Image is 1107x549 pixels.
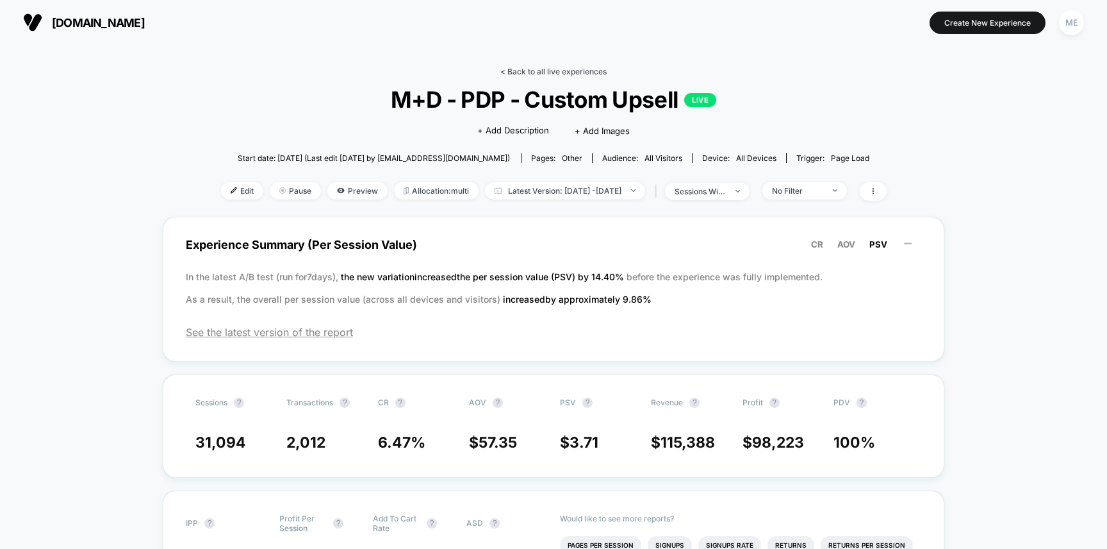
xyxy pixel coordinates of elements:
span: AOV [469,398,486,407]
button: CR [807,239,827,250]
img: end [735,190,740,192]
span: Revenue [651,398,683,407]
div: Trigger: [796,153,869,163]
span: Page Load [831,153,869,163]
div: Pages: [531,153,582,163]
span: Transactions [286,398,333,407]
p: LIVE [684,93,716,107]
button: ? [204,518,215,528]
span: + Add Description [477,124,549,137]
span: $ [469,434,517,452]
span: 100 % [833,434,875,452]
span: AOV [837,239,855,249]
span: M+D - PDP - Custom Upsell [254,86,853,113]
img: edit [231,187,237,194]
button: ? [857,398,867,408]
button: ? [582,398,593,408]
span: $ [651,434,715,452]
span: the new variation increased the per session value (PSV) by 14.40 % [341,271,627,282]
span: other [562,153,582,163]
span: Pause [270,182,321,199]
span: PSV [560,398,576,407]
img: end [279,187,286,194]
span: $ [560,434,598,452]
span: 3.71 [570,434,598,452]
span: IPP [186,518,198,528]
span: increased by approximately 9.86 % [503,294,652,305]
span: All Visitors [644,153,682,163]
span: Profit Per Session [279,514,327,533]
span: 31,094 [195,434,246,452]
div: sessions with impression [675,187,726,196]
a: < Back to all live experiences [500,67,607,76]
span: Experience Summary (Per Session Value) [186,230,921,259]
span: CR [378,398,389,407]
div: No Filter [772,186,823,196]
button: [DOMAIN_NAME] [19,12,149,33]
span: | [652,182,665,201]
span: 98,223 [752,434,804,452]
p: In the latest A/B test (run for 7 days), before the experience was fully implemented. As a result... [186,266,921,310]
span: 2,012 [286,434,325,452]
button: PSV [865,239,891,250]
span: 115,388 [660,434,715,452]
span: 6.47 % [378,434,425,452]
button: ? [489,518,500,528]
button: ? [769,398,780,408]
button: ? [493,398,503,408]
span: Allocation: multi [394,182,479,199]
span: + Add Images [575,126,630,136]
span: PDV [833,398,850,407]
button: AOV [833,239,859,250]
span: CR [811,239,823,249]
p: Would like to see more reports? [560,514,921,523]
button: ? [395,398,406,408]
button: Create New Experience [930,12,1045,34]
span: [DOMAIN_NAME] [52,16,145,30]
button: ME [1055,10,1088,36]
span: Sessions [195,398,227,407]
span: Preview [327,182,388,199]
button: ? [333,518,343,528]
span: ASD [466,518,483,528]
img: end [833,189,837,192]
span: Latest Version: [DATE] - [DATE] [485,182,645,199]
img: Visually logo [23,13,42,32]
button: ? [340,398,350,408]
span: Start date: [DATE] (Last edit [DATE] by [EMAIL_ADDRESS][DOMAIN_NAME]) [238,153,510,163]
div: Audience: [602,153,682,163]
span: PSV [869,239,887,249]
img: rebalance [404,187,409,194]
span: Device: [692,153,786,163]
button: ? [234,398,244,408]
span: $ [742,434,804,452]
span: Edit [221,182,263,199]
img: end [631,189,635,192]
span: See the latest version of the report [186,326,921,339]
button: ? [427,518,437,528]
button: ? [689,398,700,408]
img: calendar [495,187,502,194]
span: all devices [736,153,776,163]
span: 57.35 [479,434,517,452]
span: Add To Cart Rate [373,514,420,533]
div: ME [1059,10,1084,35]
span: Profit [742,398,763,407]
